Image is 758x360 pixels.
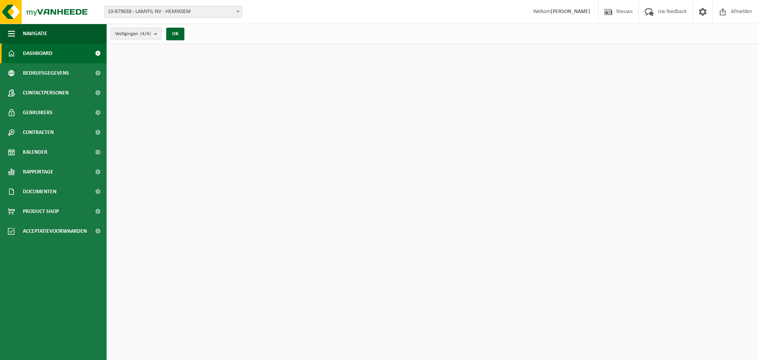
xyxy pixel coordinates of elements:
[23,162,53,182] span: Rapportage
[140,31,151,36] count: (4/4)
[111,28,161,40] button: Vestigingen(4/4)
[23,182,56,202] span: Documenten
[105,6,242,17] span: 10-879638 - LAMIFIL NV - HEMIKSEM
[166,28,184,40] button: OK
[23,83,69,103] span: Contactpersonen
[23,63,69,83] span: Bedrijfsgegevens
[23,103,53,123] span: Gebruikers
[104,6,242,18] span: 10-879638 - LAMIFIL NV - HEMIKSEM
[23,221,87,241] span: Acceptatievoorwaarden
[551,9,590,15] strong: [PERSON_NAME]
[115,28,151,40] span: Vestigingen
[23,123,54,142] span: Contracten
[23,142,47,162] span: Kalender
[23,24,47,43] span: Navigatie
[23,43,53,63] span: Dashboard
[23,202,59,221] span: Product Shop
